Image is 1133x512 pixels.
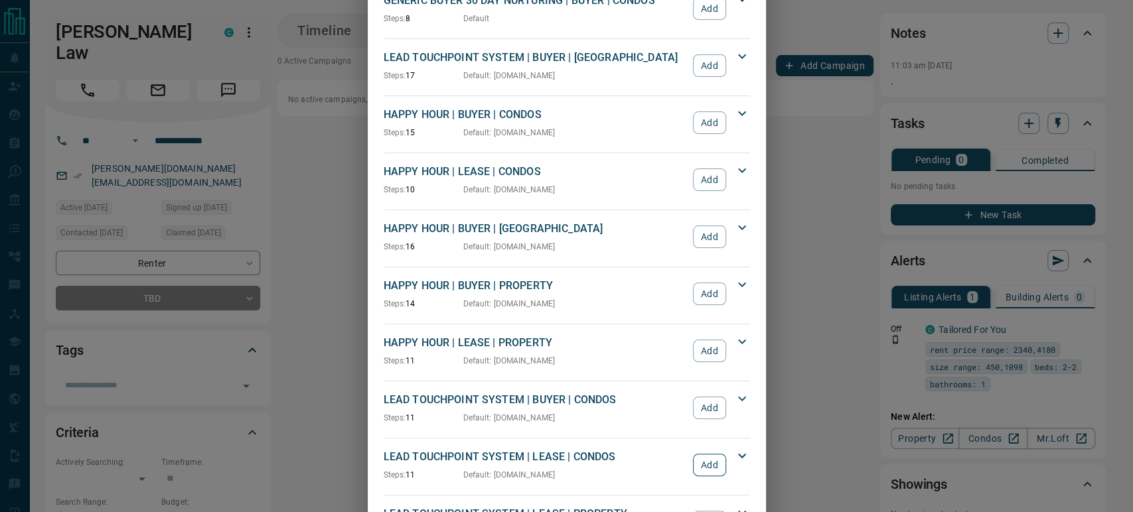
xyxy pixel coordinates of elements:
div: LEAD TOUCHPOINT SYSTEM | BUYER | CONDOSSteps:11Default: [DOMAIN_NAME]Add [384,389,750,426]
button: Add [693,397,725,419]
span: Steps: [384,128,406,137]
p: Default : [DOMAIN_NAME] [463,127,556,139]
button: Add [693,454,725,476]
button: Add [693,225,725,248]
span: Steps: [384,356,406,365]
button: Add [693,283,725,305]
div: HAPPY HOUR | LEASE | PROPERTYSteps:11Default: [DOMAIN_NAME]Add [384,332,750,369]
button: Add [693,168,725,191]
p: HAPPY HOUR | BUYER | [GEOGRAPHIC_DATA] [384,221,687,237]
div: HAPPY HOUR | BUYER | PROPERTYSteps:14Default: [DOMAIN_NAME]Add [384,275,750,312]
p: 15 [384,127,463,139]
p: 16 [384,241,463,253]
p: Default : [DOMAIN_NAME] [463,241,556,253]
p: HAPPY HOUR | LEASE | CONDOS [384,164,687,180]
div: HAPPY HOUR | BUYER | [GEOGRAPHIC_DATA]Steps:16Default: [DOMAIN_NAME]Add [384,218,750,255]
span: Steps: [384,299,406,308]
p: 11 [384,412,463,424]
p: Default : [DOMAIN_NAME] [463,469,556,481]
span: Steps: [384,470,406,480]
span: Steps: [384,242,406,251]
p: HAPPY HOUR | BUYER | CONDOS [384,107,687,123]
button: Add [693,111,725,134]
div: LEAD TOUCHPOINT SYSTEM | BUYER | [GEOGRAPHIC_DATA]Steps:17Default: [DOMAIN_NAME]Add [384,47,750,84]
p: 11 [384,355,463,367]
button: Add [693,54,725,77]
span: Steps: [384,185,406,194]
p: HAPPY HOUR | BUYER | PROPERTY [384,278,687,294]
p: LEAD TOUCHPOINT SYSTEM | LEASE | CONDOS [384,449,687,465]
span: Steps: [384,413,406,422]
button: Add [693,340,725,362]
div: HAPPY HOUR | LEASE | CONDOSSteps:10Default: [DOMAIN_NAME]Add [384,161,750,198]
p: 11 [384,469,463,481]
p: Default [463,13,490,25]
p: 17 [384,70,463,82]
p: Default : [DOMAIN_NAME] [463,70,556,82]
p: Default : [DOMAIN_NAME] [463,184,556,196]
p: LEAD TOUCHPOINT SYSTEM | BUYER | CONDOS [384,392,687,408]
p: 8 [384,13,463,25]
p: Default : [DOMAIN_NAME] [463,298,556,310]
p: Default : [DOMAIN_NAME] [463,355,556,367]
p: 14 [384,298,463,310]
div: LEAD TOUCHPOINT SYSTEM | LEASE | CONDOSSteps:11Default: [DOMAIN_NAME]Add [384,446,750,483]
div: HAPPY HOUR | BUYER | CONDOSSteps:15Default: [DOMAIN_NAME]Add [384,104,750,141]
p: Default : [DOMAIN_NAME] [463,412,556,424]
p: HAPPY HOUR | LEASE | PROPERTY [384,335,687,351]
span: Steps: [384,71,406,80]
span: Steps: [384,14,406,23]
p: 10 [384,184,463,196]
p: LEAD TOUCHPOINT SYSTEM | BUYER | [GEOGRAPHIC_DATA] [384,50,687,66]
